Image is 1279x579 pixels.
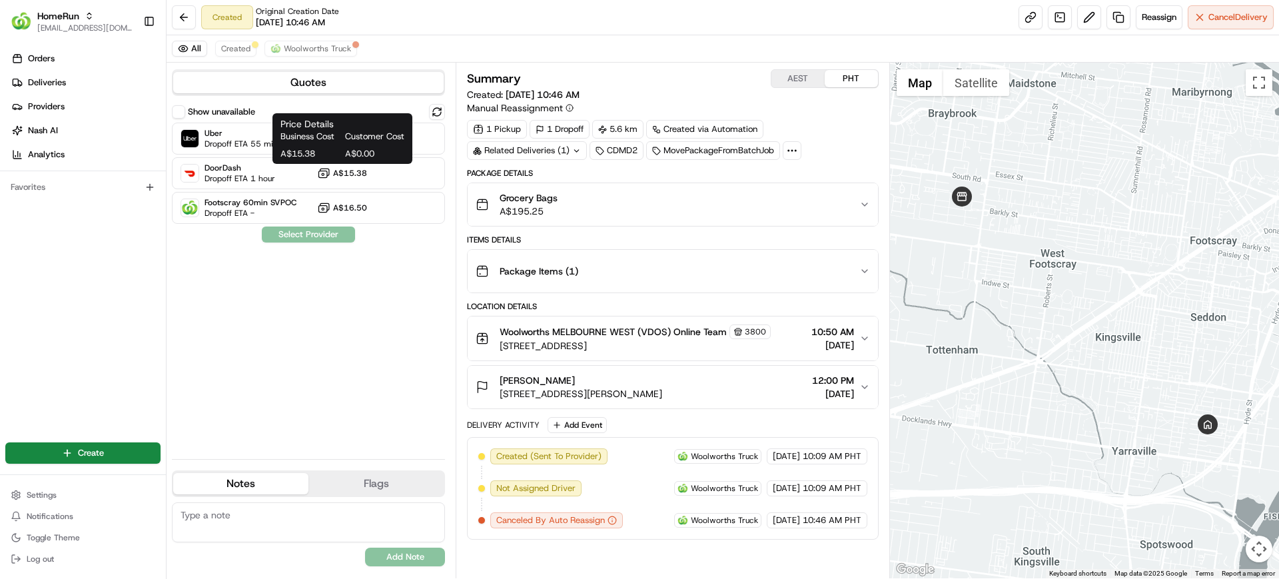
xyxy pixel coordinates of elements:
[280,148,340,160] span: A$15.38
[773,450,800,462] span: [DATE]
[646,141,780,160] div: MovePackageFromBatchJob
[205,173,275,184] span: Dropoff ETA 1 hour
[215,41,256,57] button: Created
[28,149,65,161] span: Analytics
[205,208,296,219] span: Dropoff ETA -
[280,117,404,131] h1: Price Details
[803,482,861,494] span: 10:09 AM PHT
[468,250,877,292] button: Package Items (1)
[496,514,605,526] span: Canceled By Auto Reassign
[677,515,688,526] img: ww.png
[1188,5,1274,29] button: CancelDelivery
[280,131,340,143] span: Business Cost
[496,450,602,462] span: Created (Sent To Provider)
[812,387,854,400] span: [DATE]
[773,514,800,526] span: [DATE]
[28,77,66,89] span: Deliveries
[467,168,878,179] div: Package Details
[11,11,32,32] img: HomeRun
[221,43,250,54] span: Created
[773,482,800,494] span: [DATE]
[677,451,688,462] img: ww.png
[78,447,104,459] span: Create
[172,41,207,57] button: All
[500,191,558,205] span: Grocery Bags
[5,120,166,141] a: Nash AI
[5,177,161,198] div: Favorites
[468,316,877,360] button: Woolworths MELBOURNE WEST (VDOS) Online Team3800[STREET_ADDRESS]10:50 AM[DATE]
[173,473,308,494] button: Notes
[205,197,296,208] span: Footscray 60min SVPOC
[803,450,861,462] span: 10:09 AM PHT
[317,167,367,180] button: A$15.38
[5,96,166,117] a: Providers
[1142,11,1176,23] span: Reassign
[345,148,404,160] span: A$0.00
[1208,11,1268,23] span: Cancel Delivery
[467,141,587,160] div: Related Deliveries (1)
[592,120,643,139] div: 5.6 km
[500,387,662,400] span: [STREET_ADDRESS][PERSON_NAME]
[646,120,763,139] a: Created via Automation
[530,120,590,139] div: 1 Dropoff
[771,70,825,87] button: AEST
[308,473,444,494] button: Flags
[5,486,161,504] button: Settings
[803,514,861,526] span: 10:46 AM PHT
[5,442,161,464] button: Create
[811,338,854,352] span: [DATE]
[500,339,771,352] span: [STREET_ADDRESS]
[691,451,758,462] span: Woolworths Truck
[205,163,275,173] span: DoorDash
[317,201,367,215] button: A$16.50
[467,420,540,430] div: Delivery Activity
[467,101,574,115] button: Manual Reassignment
[27,490,57,500] span: Settings
[1049,569,1106,578] button: Keyboard shortcuts
[205,128,293,139] span: Uber
[548,417,607,433] button: Add Event
[1114,570,1187,577] span: Map data ©2025 Google
[188,106,255,118] label: Show unavailable
[467,88,580,101] span: Created:
[893,561,937,578] a: Open this area in Google Maps (opens a new window)
[37,9,79,23] button: HomeRun
[745,326,766,337] span: 3800
[500,205,558,218] span: A$195.25
[181,130,199,147] img: Uber
[825,70,878,87] button: PHT
[28,125,58,137] span: Nash AI
[1246,69,1272,96] button: Toggle fullscreen view
[173,72,444,93] button: Quotes
[5,507,161,526] button: Notifications
[256,6,339,17] span: Original Creation Date
[812,374,854,387] span: 12:00 PM
[5,48,166,69] a: Orders
[1246,536,1272,562] button: Map camera controls
[590,141,643,160] div: CDMD2
[5,144,166,165] a: Analytics
[37,23,133,33] span: [EMAIL_ADDRESS][DOMAIN_NAME]
[5,5,138,37] button: HomeRunHomeRun[EMAIL_ADDRESS][DOMAIN_NAME]
[500,374,575,387] span: [PERSON_NAME]
[893,561,937,578] img: Google
[27,511,73,522] span: Notifications
[284,43,351,54] span: Woolworths Truck
[28,101,65,113] span: Providers
[345,131,404,143] span: Customer Cost
[500,325,727,338] span: Woolworths MELBOURNE WEST (VDOS) Online Team
[28,53,55,65] span: Orders
[1195,570,1214,577] a: Terms (opens in new tab)
[943,69,1009,96] button: Show satellite imagery
[467,120,527,139] div: 1 Pickup
[27,532,80,543] span: Toggle Theme
[691,483,758,494] span: Woolworths Truck
[467,101,563,115] span: Manual Reassignment
[677,483,688,494] img: ww.png
[181,165,199,182] img: DoorDash
[897,69,943,96] button: Show street map
[468,183,877,226] button: Grocery BagsA$195.25
[467,73,521,85] h3: Summary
